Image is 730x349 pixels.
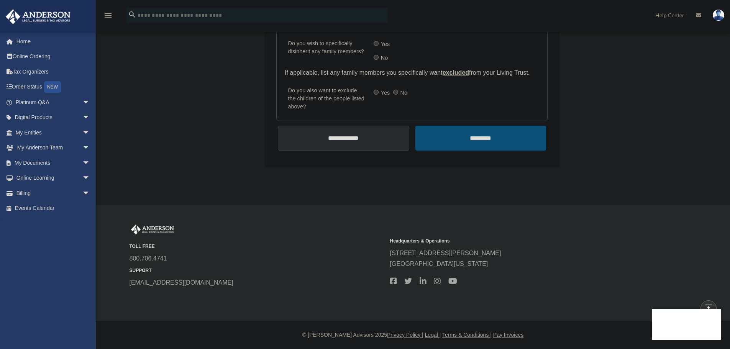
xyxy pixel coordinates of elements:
[5,170,102,186] a: Online Learningarrow_drop_down
[398,87,411,99] label: No
[82,125,98,141] span: arrow_drop_down
[130,224,176,234] img: Anderson Advisors Platinum Portal
[130,242,385,251] small: TOLL FREE
[5,140,102,156] a: My Anderson Teamarrow_drop_down
[379,87,393,99] label: Yes
[390,250,501,256] a: [STREET_ADDRESS][PERSON_NAME]
[5,49,102,64] a: Online Ordering
[493,332,523,338] a: Pay Invoices
[704,303,713,313] i: vertical_align_top
[82,155,98,171] span: arrow_drop_down
[442,332,492,338] a: Terms & Conditions |
[379,38,393,51] label: Yes
[3,9,73,24] img: Anderson Advisors Platinum Portal
[390,237,645,245] small: Headquarters & Operations
[130,267,385,275] small: SUPPORT
[5,125,102,140] a: My Entitiesarrow_drop_down
[390,261,488,267] a: [GEOGRAPHIC_DATA][US_STATE]
[5,34,102,49] a: Home
[130,279,233,286] a: [EMAIL_ADDRESS][DOMAIN_NAME]
[5,185,102,201] a: Billingarrow_drop_down
[5,95,102,110] a: Platinum Q&Aarrow_drop_down
[103,13,113,20] a: menu
[425,332,441,338] a: Legal |
[82,170,98,186] span: arrow_drop_down
[44,81,61,93] div: NEW
[5,201,102,216] a: Events Calendar
[128,10,136,19] i: search
[130,255,167,262] a: 800.706.4741
[285,86,367,113] label: Do you also want to exclude the children of the people listed above?
[5,79,102,95] a: Order StatusNEW
[82,95,98,110] span: arrow_drop_down
[285,38,367,66] label: Do you wish to specifically disinherit any family members?
[700,300,717,316] a: vertical_align_top
[443,69,469,76] u: excluded
[103,11,113,20] i: menu
[713,10,724,21] img: User Pic
[285,67,539,78] div: If applicable, list any family members you specifically want from your Living Trust.
[5,155,102,170] a: My Documentsarrow_drop_down
[96,330,730,340] div: © [PERSON_NAME] Advisors 2025
[379,52,391,64] label: No
[82,140,98,156] span: arrow_drop_down
[82,185,98,201] span: arrow_drop_down
[5,64,102,79] a: Tax Organizers
[387,332,423,338] a: Privacy Policy |
[82,110,98,126] span: arrow_drop_down
[5,110,102,125] a: Digital Productsarrow_drop_down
